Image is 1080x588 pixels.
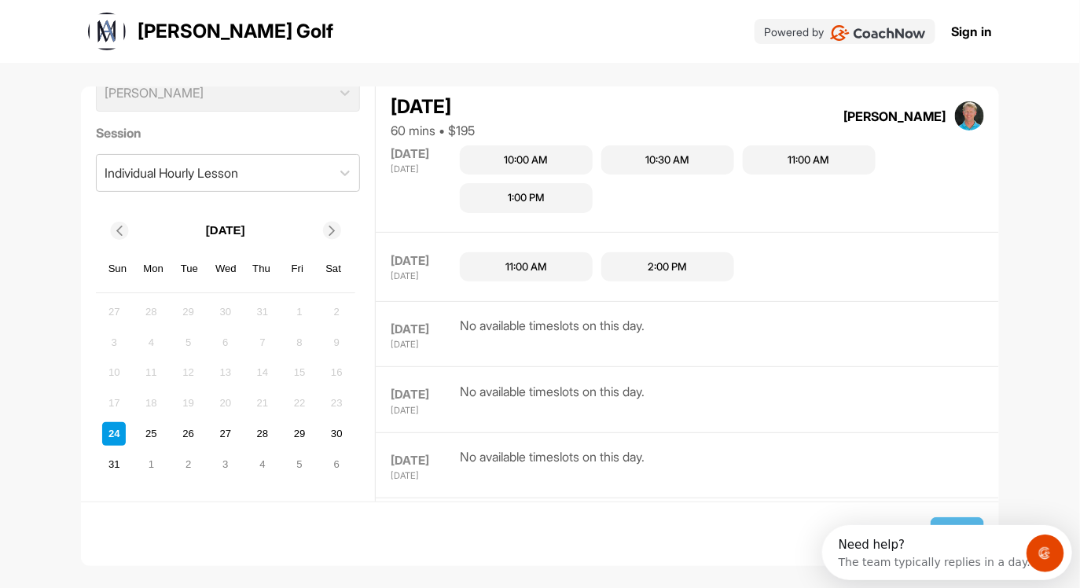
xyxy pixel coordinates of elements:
div: Choose Monday, September 1st, 2025 [139,452,163,476]
div: Choose Sunday, August 24th, 2025 [102,422,126,446]
div: The team typically replies in a day. [17,26,208,42]
img: CoachNow [830,25,927,41]
div: Not available Tuesday, July 29th, 2025 [177,300,200,324]
div: Wed [215,259,236,279]
div: [DATE] [391,163,456,176]
div: Not available Wednesday, August 6th, 2025 [214,330,237,354]
div: No available timeslots on this day. [460,447,645,483]
div: Not available Monday, July 28th, 2025 [139,300,163,324]
div: [DATE] [391,404,456,417]
div: Not available Tuesday, August 5th, 2025 [177,330,200,354]
div: Open Intercom Messenger [6,6,255,50]
div: month 2025-08 [101,298,351,478]
div: Thu [252,259,272,279]
div: 10:30 AM [645,153,689,168]
div: 1:00 PM [508,190,545,206]
div: Not available Saturday, August 23rd, 2025 [325,391,348,415]
iframe: Intercom live chat discovery launcher [822,525,1072,580]
div: Not available Sunday, August 10th, 2025 [102,361,126,384]
div: [DATE] [391,270,456,283]
div: [DATE] [391,321,456,339]
div: [DATE] [391,252,456,270]
div: Choose Sunday, August 31st, 2025 [102,452,126,476]
a: Sign in [951,22,992,41]
div: Need help? [17,13,208,26]
div: [DATE] [391,386,456,404]
div: Choose Wednesday, September 3rd, 2025 [214,452,237,476]
div: Tue [179,259,200,279]
div: Not available Saturday, August 16th, 2025 [325,361,348,384]
div: Not available Tuesday, August 12th, 2025 [177,361,200,384]
div: Not available Thursday, August 14th, 2025 [251,361,274,384]
div: 60 mins • $195 [391,121,475,140]
div: Not available Wednesday, August 20th, 2025 [214,391,237,415]
div: Not available Tuesday, August 19th, 2025 [177,391,200,415]
div: Not available Sunday, July 27th, 2025 [102,300,126,324]
div: Choose Monday, August 25th, 2025 [139,422,163,446]
img: logo [88,13,126,50]
div: Not available Friday, August 15th, 2025 [288,361,311,384]
div: Choose Thursday, September 4th, 2025 [251,452,274,476]
div: Not available Thursday, July 31st, 2025 [251,300,274,324]
div: Not available Wednesday, August 13th, 2025 [214,361,237,384]
label: Session [96,123,361,142]
p: Powered by [764,24,824,40]
div: Choose Tuesday, August 26th, 2025 [177,422,200,446]
div: Not available Monday, August 11th, 2025 [139,361,163,384]
div: Choose Tuesday, September 2nd, 2025 [177,452,200,476]
div: Choose Wednesday, August 27th, 2025 [214,422,237,446]
p: [DATE] [206,222,245,240]
div: 11:00 AM [788,153,830,168]
div: 10:00 AM [504,153,548,168]
div: Fri [288,259,308,279]
div: Sun [108,259,128,279]
img: square_0c0145ea95d7b9812da7d8529ccd7d0e.jpg [955,101,985,131]
div: [DATE] [391,452,456,470]
div: Not available Sunday, August 17th, 2025 [102,391,126,415]
div: Not available Monday, August 4th, 2025 [139,330,163,354]
div: No available timeslots on this day. [460,316,645,351]
div: No available timeslots on this day. [460,382,645,417]
div: Individual Hourly Lesson [105,164,238,182]
div: Choose Saturday, September 6th, 2025 [325,452,348,476]
div: [DATE] [391,93,475,121]
div: [PERSON_NAME] [843,107,946,126]
div: Not available Friday, August 1st, 2025 [288,300,311,324]
div: 11:00 AM [505,259,547,275]
div: Not available Wednesday, July 30th, 2025 [214,300,237,324]
div: Choose Thursday, August 28th, 2025 [251,422,274,446]
div: Choose Friday, September 5th, 2025 [288,452,311,476]
div: Sat [323,259,343,279]
div: Not available Saturday, August 2nd, 2025 [325,300,348,324]
div: Not available Friday, August 22nd, 2025 [288,391,311,415]
div: Choose Friday, August 29th, 2025 [288,422,311,446]
div: [DATE] [391,469,456,483]
div: Not available Saturday, August 9th, 2025 [325,330,348,354]
div: Not available Sunday, August 3rd, 2025 [102,330,126,354]
div: Choose Saturday, August 30th, 2025 [325,422,348,446]
div: Not available Friday, August 8th, 2025 [288,330,311,354]
button: Next [931,517,984,551]
div: 2:00 PM [648,259,687,275]
div: [DATE] [391,145,456,164]
p: [PERSON_NAME] Golf [138,17,334,46]
div: Mon [143,259,163,279]
div: Not available Monday, August 18th, 2025 [139,391,163,415]
div: [DATE] [391,338,456,351]
div: Not available Thursday, August 7th, 2025 [251,330,274,354]
iframe: Intercom live chat [1027,535,1064,572]
div: Not available Thursday, August 21st, 2025 [251,391,274,415]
